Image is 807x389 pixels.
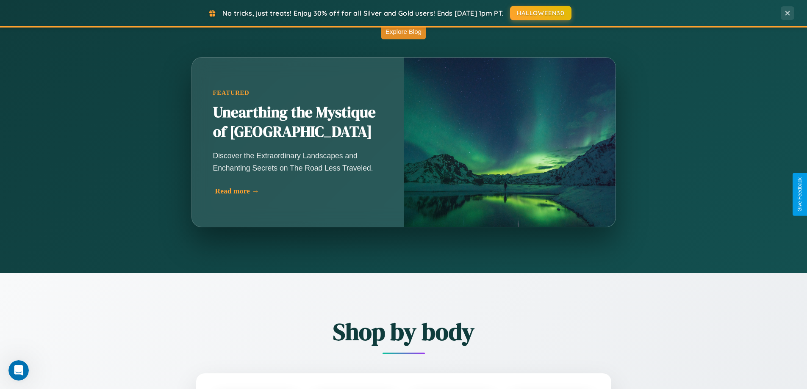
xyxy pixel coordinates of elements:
[150,315,658,348] h2: Shop by body
[797,177,803,212] div: Give Feedback
[213,89,383,97] div: Featured
[213,103,383,142] h2: Unearthing the Mystique of [GEOGRAPHIC_DATA]
[381,24,426,39] button: Explore Blog
[510,6,571,20] button: HALLOWEEN30
[215,187,385,196] div: Read more →
[222,9,504,17] span: No tricks, just treats! Enjoy 30% off for all Silver and Gold users! Ends [DATE] 1pm PT.
[8,360,29,381] iframe: Intercom live chat
[213,150,383,174] p: Discover the Extraordinary Landscapes and Enchanting Secrets on The Road Less Traveled.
